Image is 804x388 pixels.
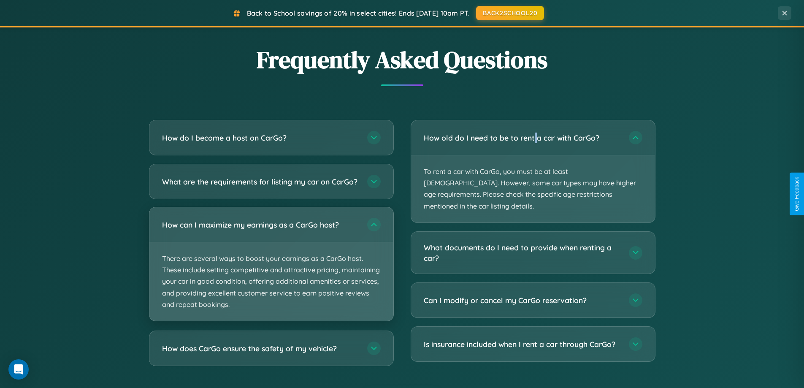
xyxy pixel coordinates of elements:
h3: How do I become a host on CarGo? [162,133,359,143]
div: Give Feedback [794,177,800,211]
h3: How does CarGo ensure the safety of my vehicle? [162,343,359,354]
p: To rent a car with CarGo, you must be at least [DEMOGRAPHIC_DATA]. However, some car types may ha... [411,155,655,222]
div: Open Intercom Messenger [8,359,29,380]
p: There are several ways to boost your earnings as a CarGo host. These include setting competitive ... [149,242,393,321]
h3: Can I modify or cancel my CarGo reservation? [424,295,620,306]
h3: What are the requirements for listing my car on CarGo? [162,176,359,187]
h3: How old do I need to be to rent a car with CarGo? [424,133,620,143]
h2: Frequently Asked Questions [149,43,655,76]
button: BACK2SCHOOL20 [476,6,544,20]
h3: Is insurance included when I rent a car through CarGo? [424,339,620,350]
h3: What documents do I need to provide when renting a car? [424,242,620,263]
span: Back to School savings of 20% in select cities! Ends [DATE] 10am PT. [247,9,470,17]
h3: How can I maximize my earnings as a CarGo host? [162,220,359,230]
